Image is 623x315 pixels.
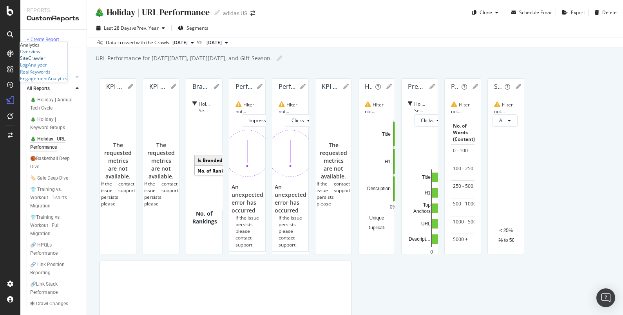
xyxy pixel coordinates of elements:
div: Holiday Segment Filter [414,101,431,114]
div: If the issue persists please [101,180,118,207]
span: Clicks [421,117,433,124]
div: contact support [161,180,178,207]
i: Edit report name [277,56,282,61]
div: adidas US [223,9,247,17]
div: If the issue persists please contact support. [235,214,259,248]
button: Delete [592,6,617,19]
text: Anchors [413,209,431,214]
div: A chart. [192,153,354,210]
div: Schedule Email [519,9,552,16]
div: + Create Report [27,36,59,44]
a: 👕 Training vs. Workout | T-shirts Migration [30,185,81,210]
text: H1 [425,190,431,196]
a: RealKeywords [20,68,51,75]
div: Open Intercom Messenger [596,288,615,307]
i: Edit report name [214,10,220,15]
a: EngagementAnalytics [20,75,67,82]
text: H1 [385,159,391,164]
div: All Reports [27,85,50,93]
button: Export [559,6,585,19]
div: Contact Support [230,254,265,261]
span: Filter not Applied [451,101,470,121]
div: Performance by Device [235,83,253,90]
div: KPI STATISTICSThe requested metrics are not available.If the issue persists please contact support [100,78,136,254]
a: LogAnalyzer [20,61,47,68]
span: Filter not Applied [494,101,513,121]
a: 🎄 Holiday | Keyword Groups [30,115,81,132]
div: Clone [480,9,492,16]
div: Export [571,9,585,16]
div: 👕 Training vs. Workout | T-shirts Migration [30,185,77,210]
div: Performance by Device [279,83,296,90]
div: Overview [20,48,40,55]
button: Clone [469,6,502,19]
div: Presence Of Main Smart Keyword In HTML Tags and UrlHoliday Segment FilterClicksA chart. [401,78,438,254]
button: Clicks [414,114,446,127]
a: 🔗Link Stack Performance [30,280,81,297]
span: 0 - 100 [453,147,468,154]
a: 🔗 Link Position Reporting [30,261,81,277]
div: 🔗 HPQLs Performance [30,241,74,257]
a: SiteCrawler [20,55,45,61]
div: URL Performance for [DATE][DATE], [DATE][DATE], and Gift-Season. [95,54,272,62]
text: Description [367,186,391,191]
button: Impressions [242,114,288,127]
div: KPI STATISTICS [322,83,339,90]
span: Unique [369,215,384,221]
div: Branded KeywordsHoliday Segment FilterA chart.Is BrandedNo. of RankingsNo. of Rankings [186,78,223,254]
div: If the issue persists please [144,180,161,207]
div: HTML Tags Performance for Indexable URLs [365,83,372,90]
button: Clicks [285,114,317,127]
div: Contact Support [273,254,308,261]
div: KPI STATISTICS [106,83,124,90]
div: KPI STATISTICS [149,83,167,90]
div: Analytics [20,41,67,48]
span: 1000 - 5000 [453,218,479,225]
div: Pages By Content Size (Words, Content) [451,83,458,90]
div: No. of Words (Content) [453,122,475,142]
button: [DATE] [169,38,197,47]
div: Performance by DeviceFilter not AppliedImpressionsAn unexpected error has occurredIf the issue pe... [229,78,266,254]
span: 250 - 500 [453,183,473,189]
span: 100 - 250 [453,165,473,172]
div: Similar Pages By Similarity ScoreFilter not AppliedAllA chart.< 25%25% to 50% [487,78,524,254]
a: 🎄 Holiday | Annual Tech Cycle [30,96,81,112]
div: An unexpected error has occurred [232,183,263,214]
text: Top [423,202,431,208]
div: Presence Of Main Smart Keyword In HTML Tags and Url [408,83,426,90]
a: 🕷 Crawl Changes [30,300,81,308]
div: KPI STATISTICSThe requested metrics are not available.If the issue persists please contact support [143,78,179,254]
div: 🏷️ Sale Deep Dive [30,174,68,182]
div: Delete [602,9,617,16]
div: HTML Tags Performance for Indexable URLsFilter not AppliedA chart.UniqueDuplicate [358,78,395,254]
span: Filter not Applied [279,101,297,121]
a: 🏷️ Sale Deep Dive [30,174,81,182]
span: vs [197,38,203,45]
span: vs Prev. Year [132,25,159,31]
text: Title [382,131,391,137]
span: 2024 Sep. 17th [206,39,222,46]
button: Schedule Email [508,6,552,19]
button: [DATE] [203,38,231,47]
span: All [499,117,505,124]
div: 🎄 Holiday | URL Performance [93,6,210,18]
a: 🏀Basketball Deep Dive [30,155,81,171]
div: The requested metrics are not available. [320,141,347,180]
div: A chart. [365,121,600,211]
span: 500 - 1000 [453,200,476,207]
button: Contact Support [223,251,272,264]
text: URL [421,221,431,226]
img: 370bne1z.png [267,130,314,177]
img: 370bne1z.png [224,130,271,177]
span: Filter not Applied [235,101,254,121]
div: 🎄 Holiday | Annual Tech Cycle [30,96,76,112]
span: Clicks [292,117,304,124]
div: Reports [27,6,80,14]
div: 🎄 Holiday | Keyword Groups [30,115,75,132]
div: If the issue persists please [317,180,334,207]
div: 👕Training vs. Workout | Full Migration [30,213,77,238]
